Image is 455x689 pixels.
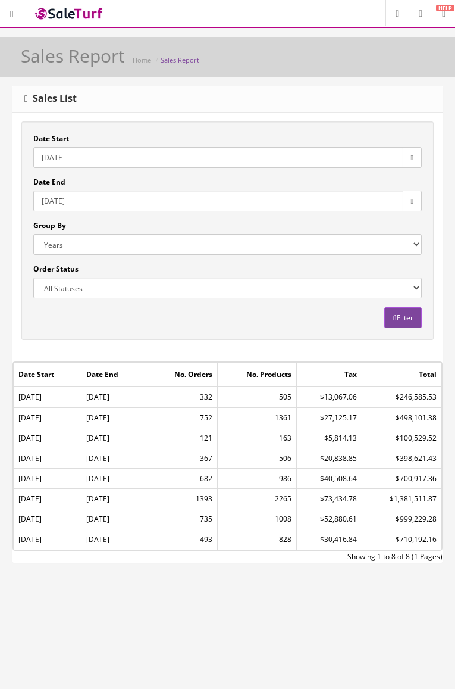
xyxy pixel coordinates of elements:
[149,509,217,529] td: 735
[296,529,362,550] td: $30,416.84
[14,529,81,550] td: [DATE]
[81,363,149,386] div: Date End
[81,509,149,529] td: [DATE]
[81,407,149,428] td: [DATE]
[14,468,81,488] td: [DATE]
[149,489,217,509] td: 1393
[218,509,297,529] td: 1008
[218,529,297,550] td: 828
[296,509,362,529] td: $52,880.61
[362,428,441,448] td: $100,529.52
[149,363,217,386] div: No. Orders
[218,489,297,509] td: 2265
[436,5,454,11] span: HELP
[362,387,441,407] td: $246,585.53
[362,363,441,386] div: Total
[33,191,403,211] input: Date End
[161,55,199,64] a: Sales Report
[14,407,81,428] td: [DATE]
[218,428,297,448] td: 163
[296,407,362,428] td: $27,125.17
[362,489,441,509] td: $1,381,511.87
[33,264,79,275] label: Order Status
[218,363,296,386] div: No. Products
[218,448,297,468] td: 506
[149,448,217,468] td: 367
[297,363,362,386] div: Tax
[362,407,441,428] td: $498,101.38
[296,428,362,448] td: $5,814.13
[21,46,125,66] h1: Sales Report
[296,448,362,468] td: $20,838.85
[362,448,441,468] td: $398,621.43
[14,387,81,407] td: [DATE]
[296,489,362,509] td: $73,434.78
[33,177,65,188] label: Date End
[33,220,66,231] label: Group By
[81,529,149,550] td: [DATE]
[133,55,151,64] a: Home
[296,468,362,488] td: $40,508.64
[362,509,441,529] td: $999,229.28
[14,428,81,448] td: [DATE]
[149,428,217,448] td: 121
[14,448,81,468] td: [DATE]
[33,133,69,144] label: Date Start
[14,489,81,509] td: [DATE]
[81,387,149,407] td: [DATE]
[81,489,149,509] td: [DATE]
[362,529,441,550] td: $710,192.16
[149,468,217,488] td: 682
[24,93,77,104] h3: Sales List
[149,529,217,550] td: 493
[218,407,297,428] td: 1361
[81,448,149,468] td: [DATE]
[218,468,297,488] td: 986
[81,468,149,488] td: [DATE]
[33,5,105,21] img: SaleTurf
[296,387,362,407] td: $13,067.06
[362,468,441,488] td: $700,917.36
[81,428,149,448] td: [DATE]
[218,387,297,407] td: 505
[33,147,403,168] input: Date Start
[149,407,217,428] td: 752
[4,551,451,562] div: Showing 1 to 8 of 8 (1 Pages)
[14,509,81,529] td: [DATE]
[149,387,217,407] td: 332
[14,363,81,386] div: Date Start
[384,307,422,328] button: Filter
